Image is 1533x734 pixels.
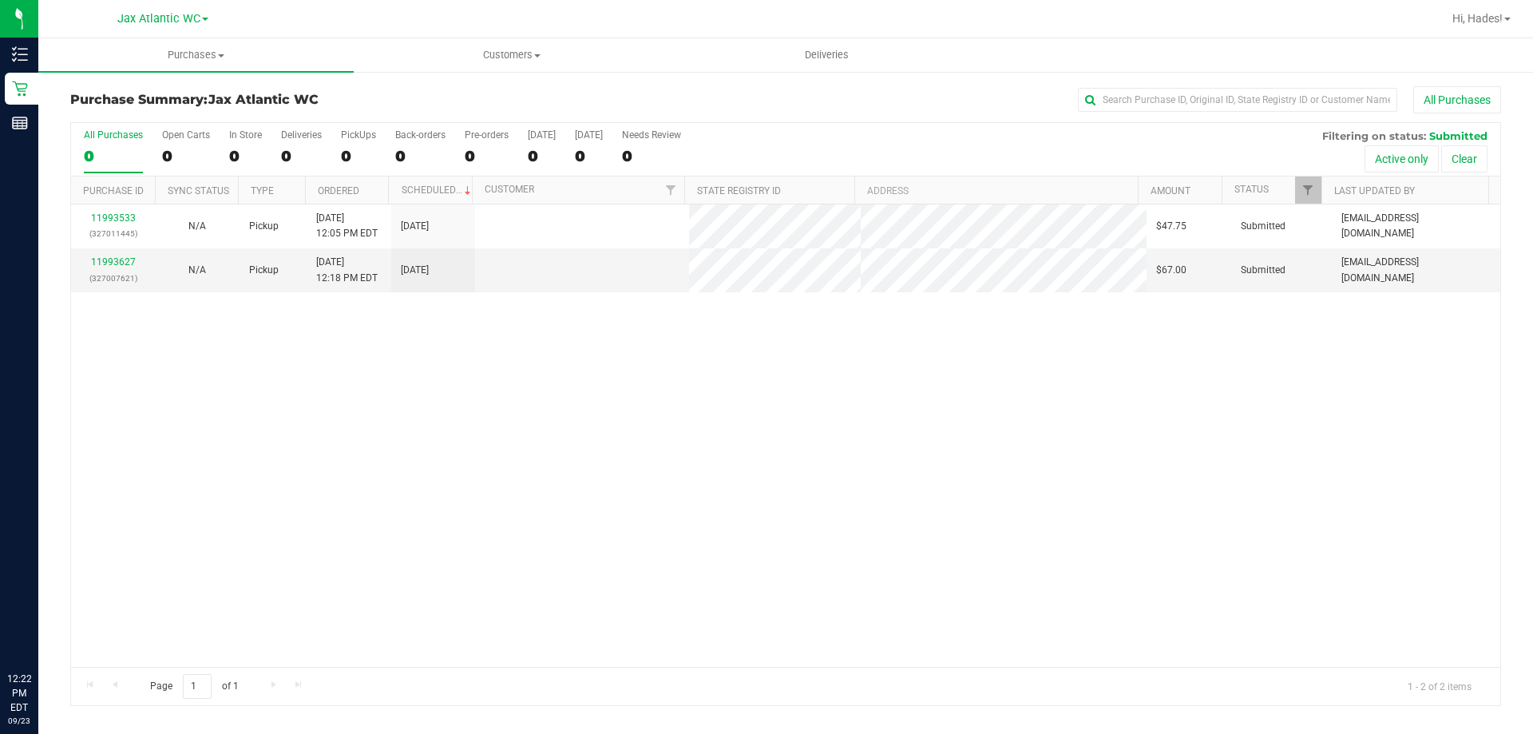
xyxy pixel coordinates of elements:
[669,38,984,72] a: Deliveries
[281,129,322,141] div: Deliveries
[1295,177,1321,204] a: Filter
[528,147,556,165] div: 0
[341,129,376,141] div: PickUps
[402,184,474,196] a: Scheduled
[70,93,547,107] h3: Purchase Summary:
[1395,674,1484,698] span: 1 - 2 of 2 items
[1429,129,1487,142] span: Submitted
[395,147,446,165] div: 0
[16,606,64,654] iframe: Resource center
[84,129,143,141] div: All Purchases
[7,672,31,715] p: 12:22 PM EDT
[401,219,429,234] span: [DATE]
[81,271,145,286] p: (327007621)
[528,129,556,141] div: [DATE]
[84,147,143,165] div: 0
[251,185,274,196] a: Type
[1151,185,1190,196] a: Amount
[1341,211,1491,241] span: [EMAIL_ADDRESS][DOMAIN_NAME]
[316,211,378,241] span: [DATE] 12:05 PM EDT
[1413,86,1501,113] button: All Purchases
[575,129,603,141] div: [DATE]
[697,185,781,196] a: State Registry ID
[249,263,279,278] span: Pickup
[395,129,446,141] div: Back-orders
[12,115,28,131] inline-svg: Reports
[183,674,212,699] input: 1
[188,264,206,276] span: Not Applicable
[1322,129,1426,142] span: Filtering on status:
[117,12,200,26] span: Jax Atlantic WC
[622,147,681,165] div: 0
[162,129,210,141] div: Open Carts
[341,147,376,165] div: 0
[83,185,144,196] a: Purchase ID
[137,674,252,699] span: Page of 1
[1156,263,1186,278] span: $67.00
[318,185,359,196] a: Ordered
[208,92,319,107] span: Jax Atlantic WC
[465,147,509,165] div: 0
[485,184,534,195] a: Customer
[1234,184,1269,195] a: Status
[229,147,262,165] div: 0
[7,715,31,727] p: 09/23
[38,38,354,72] a: Purchases
[12,81,28,97] inline-svg: Retail
[38,48,354,62] span: Purchases
[1156,219,1186,234] span: $47.75
[316,255,378,285] span: [DATE] 12:18 PM EDT
[355,48,668,62] span: Customers
[1241,219,1285,234] span: Submitted
[1241,263,1285,278] span: Submitted
[162,147,210,165] div: 0
[229,129,262,141] div: In Store
[281,147,322,165] div: 0
[168,185,229,196] a: Sync Status
[465,129,509,141] div: Pre-orders
[81,226,145,241] p: (327011445)
[1365,145,1439,173] button: Active only
[575,147,603,165] div: 0
[622,129,681,141] div: Needs Review
[188,263,206,278] button: N/A
[12,46,28,62] inline-svg: Inventory
[354,38,669,72] a: Customers
[1441,145,1487,173] button: Clear
[91,256,136,268] a: 11993627
[401,263,429,278] span: [DATE]
[1452,12,1503,25] span: Hi, Hades!
[91,212,136,224] a: 11993533
[1334,185,1415,196] a: Last Updated By
[188,220,206,232] span: Not Applicable
[249,219,279,234] span: Pickup
[658,177,684,204] a: Filter
[783,48,870,62] span: Deliveries
[1341,255,1491,285] span: [EMAIL_ADDRESS][DOMAIN_NAME]
[1078,88,1397,112] input: Search Purchase ID, Original ID, State Registry ID or Customer Name...
[854,177,1138,204] th: Address
[188,219,206,234] button: N/A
